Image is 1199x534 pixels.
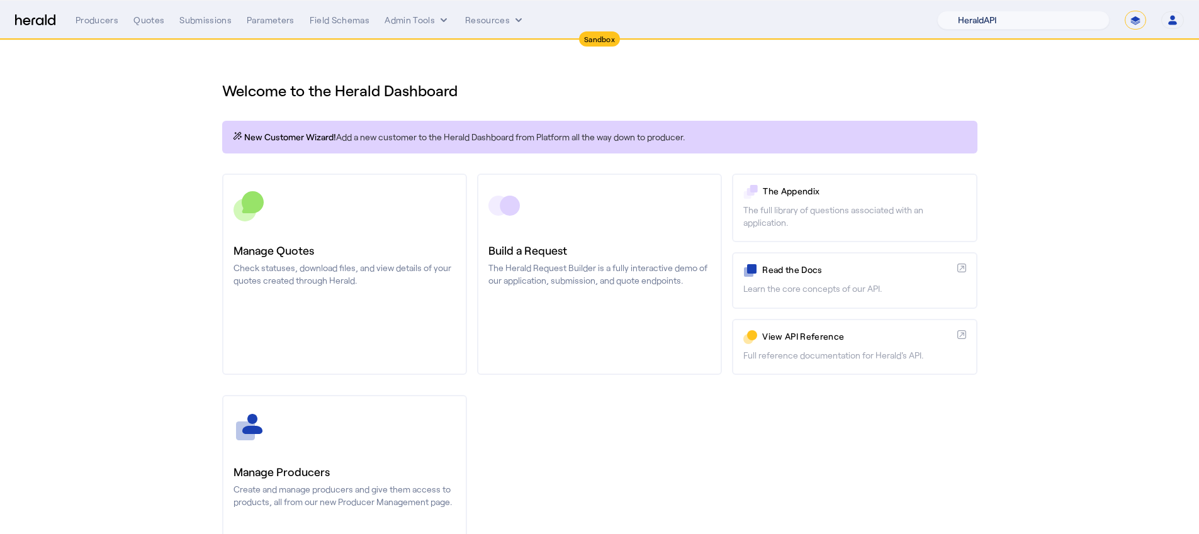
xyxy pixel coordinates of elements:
[579,31,620,47] div: Sandbox
[743,282,965,295] p: Learn the core concepts of our API.
[762,264,952,276] p: Read the Docs
[234,463,456,481] h3: Manage Producers
[76,14,118,26] div: Producers
[763,185,965,197] p: The Appendix
[488,242,711,259] h3: Build a Request
[234,242,456,259] h3: Manage Quotes
[465,14,525,26] button: Resources dropdown menu
[234,262,456,287] p: Check statuses, download files, and view details of your quotes created through Herald.
[234,483,456,508] p: Create and manage producers and give them access to products, all from our new Producer Managemen...
[385,14,450,26] button: internal dropdown menu
[15,14,55,26] img: Herald Logo
[762,330,952,343] p: View API Reference
[488,262,711,287] p: The Herald Request Builder is a fully interactive demo of our application, submission, and quote ...
[232,131,967,143] p: Add a new customer to the Herald Dashboard from Platform all the way down to producer.
[244,131,336,143] span: New Customer Wizard!
[310,14,370,26] div: Field Schemas
[732,252,977,308] a: Read the DocsLearn the core concepts of our API.
[732,319,977,375] a: View API ReferenceFull reference documentation for Herald's API.
[133,14,164,26] div: Quotes
[222,174,467,375] a: Manage QuotesCheck statuses, download files, and view details of your quotes created through Herald.
[743,204,965,229] p: The full library of questions associated with an application.
[743,349,965,362] p: Full reference documentation for Herald's API.
[247,14,295,26] div: Parameters
[179,14,232,26] div: Submissions
[732,174,977,242] a: The AppendixThe full library of questions associated with an application.
[222,81,977,101] h1: Welcome to the Herald Dashboard
[477,174,722,375] a: Build a RequestThe Herald Request Builder is a fully interactive demo of our application, submiss...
